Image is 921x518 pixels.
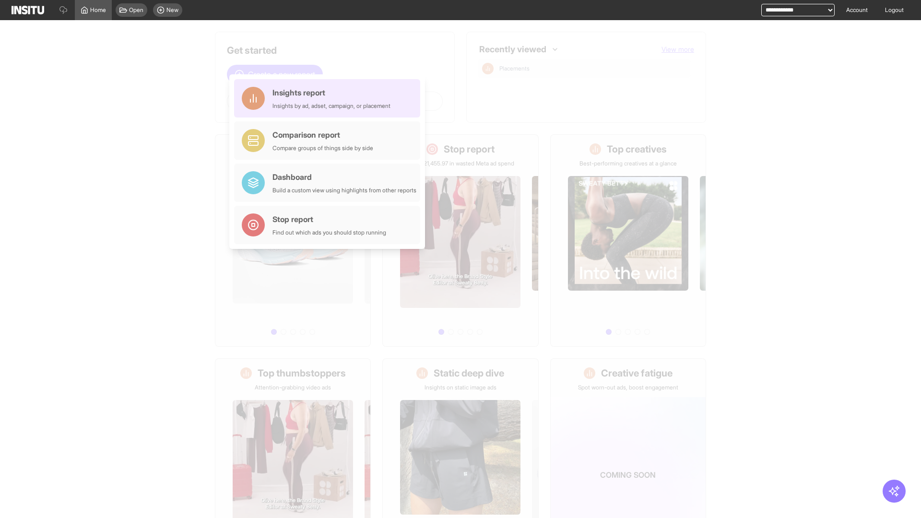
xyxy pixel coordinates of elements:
div: Insights by ad, adset, campaign, or placement [272,102,390,110]
div: Find out which ads you should stop running [272,229,386,236]
div: Dashboard [272,171,416,183]
div: Build a custom view using highlights from other reports [272,187,416,194]
span: Open [129,6,143,14]
div: Insights report [272,87,390,98]
span: Home [90,6,106,14]
div: Compare groups of things side by side [272,144,373,152]
img: Logo [12,6,44,14]
div: Stop report [272,213,386,225]
div: Comparison report [272,129,373,141]
span: New [166,6,178,14]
